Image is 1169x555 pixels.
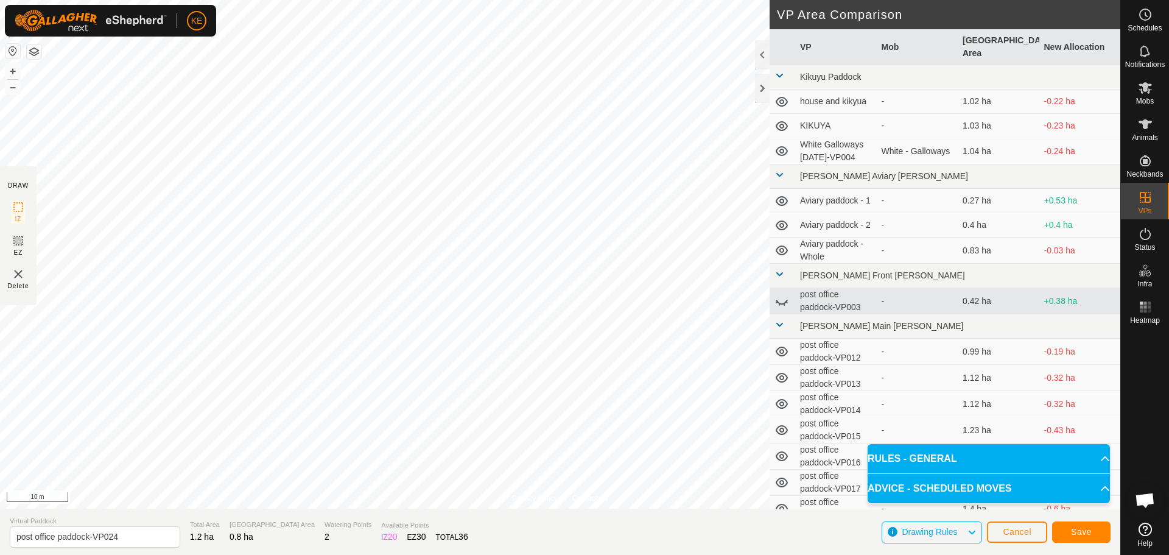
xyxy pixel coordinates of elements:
[958,238,1039,264] td: 0.83 ha
[882,95,953,108] div: -
[325,520,371,530] span: Watering Points
[1039,391,1121,417] td: -0.32 ha
[882,398,953,411] div: -
[381,520,468,531] span: Available Points
[1039,213,1121,238] td: +0.4 ha
[1125,61,1165,68] span: Notifications
[1128,24,1162,32] span: Schedules
[11,267,26,281] img: VP
[388,532,398,542] span: 20
[1039,288,1121,314] td: +0.38 ha
[1121,518,1169,552] a: Help
[1071,527,1092,537] span: Save
[407,531,426,543] div: EZ
[190,532,214,542] span: 1.2 ha
[795,365,877,391] td: post office paddock-VP013
[958,365,1039,391] td: 1.12 ha
[795,444,877,470] td: post office paddock-VP016
[958,213,1039,238] td: 0.4 ha
[882,219,953,232] div: -
[958,138,1039,164] td: 1.04 ha
[1137,280,1152,288] span: Infra
[882,119,953,132] div: -
[1137,540,1153,547] span: Help
[987,521,1047,543] button: Cancel
[1039,138,1121,164] td: -0.24 ha
[1039,496,1121,522] td: -0.6 ha
[800,321,963,331] span: [PERSON_NAME] Main [PERSON_NAME]
[381,531,397,543] div: IZ
[800,270,965,280] span: [PERSON_NAME] Front [PERSON_NAME]
[795,496,877,522] td: post office paddock-VP018
[902,527,957,537] span: Drawing Rules
[436,531,468,543] div: TOTAL
[882,424,953,437] div: -
[795,90,877,114] td: house and kikyua
[795,238,877,264] td: Aviary paddock - Whole
[795,29,877,65] th: VP
[958,288,1039,314] td: 0.42 ha
[191,15,203,27] span: KE
[512,493,558,504] a: Privacy Policy
[882,194,953,207] div: -
[868,444,1110,473] p-accordion-header: RULES - GENERAL
[1132,134,1158,141] span: Animals
[868,451,957,466] span: RULES - GENERAL
[777,7,1120,22] h2: VP Area Comparison
[800,171,968,181] span: [PERSON_NAME] Aviary [PERSON_NAME]
[795,114,877,138] td: KIKUYA
[882,503,953,515] div: -
[795,138,877,164] td: White Galloways [DATE]-VP004
[8,281,29,291] span: Delete
[958,114,1039,138] td: 1.03 ha
[1003,527,1031,537] span: Cancel
[10,516,180,526] span: Virtual Paddock
[458,532,468,542] span: 36
[958,496,1039,522] td: 1.4 ha
[27,44,41,59] button: Map Layers
[1136,97,1154,105] span: Mobs
[5,64,20,79] button: +
[1039,114,1121,138] td: -0.23 ha
[882,295,953,308] div: -
[958,90,1039,114] td: 1.02 ha
[15,10,167,32] img: Gallagher Logo
[868,474,1110,503] p-accordion-header: ADVICE - SCHEDULED MOVES
[958,417,1039,444] td: 1.23 ha
[958,189,1039,213] td: 0.27 ha
[882,145,953,158] div: White - Galloways
[795,391,877,417] td: post office paddock-VP014
[15,214,22,224] span: IZ
[800,72,861,82] span: Kikuyu Paddock
[868,481,1011,496] span: ADVICE - SCHEDULED MOVES
[1052,521,1111,543] button: Save
[795,417,877,444] td: post office paddock-VP015
[795,470,877,496] td: post office paddock-VP017
[958,339,1039,365] td: 0.99 ha
[325,532,329,542] span: 2
[1039,29,1121,65] th: New Allocation
[1039,189,1121,213] td: +0.53 ha
[1039,339,1121,365] td: -0.19 ha
[958,391,1039,417] td: 1.12 ha
[230,532,253,542] span: 0.8 ha
[14,248,23,257] span: EZ
[882,372,953,384] div: -
[795,339,877,365] td: post office paddock-VP012
[795,288,877,314] td: post office paddock-VP003
[1126,171,1163,178] span: Neckbands
[1039,365,1121,391] td: -0.32 ha
[8,181,29,190] div: DRAW
[5,80,20,94] button: –
[230,520,315,530] span: [GEOGRAPHIC_DATA] Area
[416,532,426,542] span: 30
[1039,90,1121,114] td: -0.22 ha
[1130,317,1160,324] span: Heatmap
[1134,244,1155,251] span: Status
[572,493,608,504] a: Contact Us
[1127,482,1164,518] div: Open chat
[795,213,877,238] td: Aviary paddock - 2
[877,29,958,65] th: Mob
[1138,207,1151,214] span: VPs
[958,29,1039,65] th: [GEOGRAPHIC_DATA] Area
